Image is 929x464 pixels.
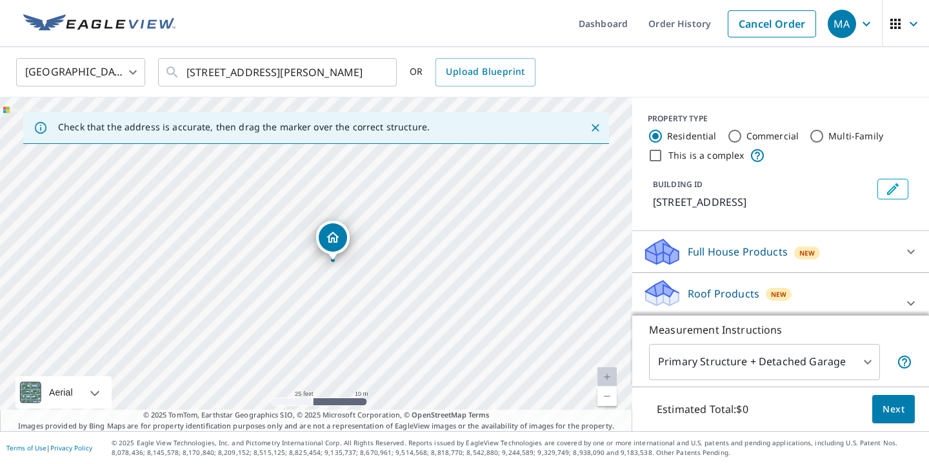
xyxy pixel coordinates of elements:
[410,58,535,86] div: OR
[688,244,788,259] p: Full House Products
[653,179,703,190] p: BUILDING ID
[23,14,175,34] img: EV Logo
[799,248,815,258] span: New
[468,410,490,419] a: Terms
[587,119,604,136] button: Close
[648,113,914,125] div: PROPERTY TYPE
[50,443,92,452] a: Privacy Policy
[58,121,430,133] p: Check that the address is accurate, then drag the marker over the correct structure.
[688,286,759,301] p: Roof Products
[597,367,617,387] a: Current Level 20, Zoom In Disabled
[646,395,759,423] p: Estimated Total: $0
[112,438,923,458] p: © 2025 Eagle View Technologies, Inc. and Pictometry International Corp. All Rights Reserved. Repo...
[6,444,92,452] p: |
[412,410,466,419] a: OpenStreetMap
[643,236,919,267] div: Full House ProductsNew
[653,194,872,210] p: [STREET_ADDRESS]
[828,10,856,38] div: MA
[435,58,535,86] a: Upload Blueprint
[649,344,880,380] div: Primary Structure + Detached Garage
[649,322,912,338] p: Measurement Instructions
[643,278,919,328] div: Roof ProductsNewPremium with Regular Delivery
[667,130,717,143] label: Residential
[771,289,786,299] span: New
[45,376,77,409] div: Aerial
[6,443,46,452] a: Terms of Use
[446,64,524,80] span: Upload Blueprint
[883,401,904,418] span: Next
[828,130,883,143] label: Multi-Family
[746,130,799,143] label: Commercial
[143,410,490,421] span: © 2025 TomTom, Earthstar Geographics SIO, © 2025 Microsoft Corporation, ©
[872,395,915,424] button: Next
[16,54,145,90] div: [GEOGRAPHIC_DATA]
[597,387,617,406] a: Current Level 20, Zoom Out
[15,376,112,409] div: Aerial
[668,149,744,162] label: This is a complex
[728,10,816,37] a: Cancel Order
[897,354,912,370] span: Your report will include the primary structure and a detached garage if one exists.
[186,54,370,90] input: Search by address or latitude-longitude
[877,179,908,199] button: Edit building 1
